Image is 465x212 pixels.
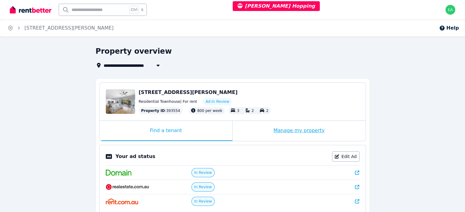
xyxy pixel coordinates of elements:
[233,121,366,141] div: Manage my property
[252,109,254,113] span: 2
[445,5,455,15] img: earl@rentbetter.com.au
[141,7,143,12] span: k
[205,99,229,104] span: Ad: In Review
[106,170,131,176] img: Domain.com.au
[100,121,232,141] div: Find a tenant
[194,170,212,175] span: In Review
[266,109,268,113] span: 2
[194,199,212,204] span: In Review
[129,6,139,14] span: Ctrl
[237,109,239,113] span: 3
[106,184,149,190] img: RealEstate.com.au
[10,5,51,14] img: RentBetter
[96,46,172,56] h1: Property overview
[116,153,155,160] p: Your ad status
[238,3,315,9] span: [PERSON_NAME] Hopping
[139,99,197,104] span: Residential Townhouse | For rent
[139,107,183,114] div: : 393554
[332,151,360,162] a: Edit Ad
[106,198,138,204] img: Rent.com.au
[439,24,459,32] button: Help
[141,108,165,113] span: Property ID
[24,25,114,31] a: [STREET_ADDRESS][PERSON_NAME]
[197,109,222,113] span: 800 per week
[194,185,212,189] span: In Review
[139,89,238,95] span: [STREET_ADDRESS][PERSON_NAME]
